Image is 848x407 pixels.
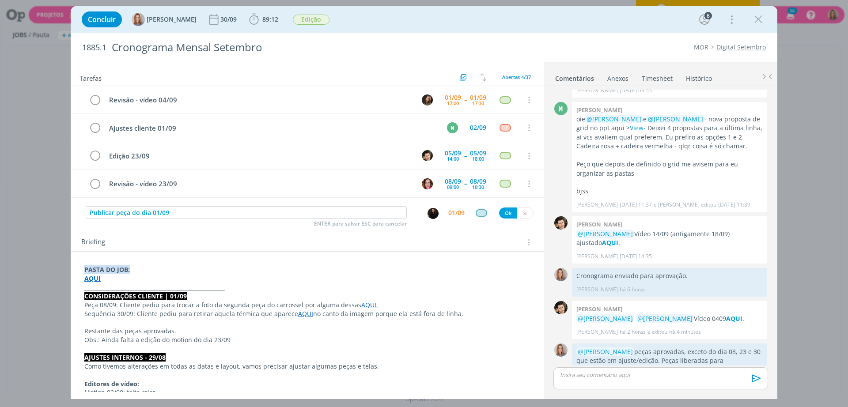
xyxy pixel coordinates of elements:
span: ENTER para salvar ESC para cancelar [314,220,407,227]
p: [PERSON_NAME] [576,201,618,209]
div: 01/09 [445,94,461,101]
p: Como tivemos alterações em todas as datas e layout, vamos precisar ajustar algumas peças e telas. [84,362,530,371]
p: [PERSON_NAME] [576,286,618,294]
div: 01/09 [470,94,486,101]
p: bjss [576,187,763,196]
div: Edição 23/09 [105,151,413,162]
div: 08/09 [470,178,486,185]
div: Revisão - vídeo 04/09 [105,94,413,106]
p: Peço que depois de definido o grid me avisem para eu organizar as pastas [576,160,763,178]
img: A [554,343,568,357]
div: 30/09 [220,16,238,23]
button: Concluir [82,11,122,27]
strong: Editores de vídeo: [84,380,139,388]
a: AQUI. [361,301,378,309]
div: 05/09 [445,150,461,156]
span: [PERSON_NAME] [147,16,197,23]
div: M [554,102,568,115]
span: [DATE] 09:55 [620,87,652,94]
span: Tarefas [79,72,102,83]
span: [DATE] 11:39 [718,201,750,209]
span: @[PERSON_NAME] [578,230,633,238]
a: AQUI [84,274,101,283]
a: Timesheet [641,70,673,83]
img: J [422,94,433,106]
span: há 6 horas [620,286,646,294]
p: Obs.: Ainda falta a edição do motion do dia 23/09 [84,335,530,344]
b: [PERSON_NAME] [576,220,622,228]
div: 14:00 [447,156,459,161]
strong: _____________________________________________________ [84,283,225,291]
button: Ok [499,207,517,219]
div: M [447,122,458,133]
button: B [420,177,434,190]
img: arrow-down-up.svg [480,73,486,81]
button: 89:12 [247,12,280,26]
img: V [554,301,568,314]
b: [PERSON_NAME] [576,305,622,313]
div: 18:00 [472,156,484,161]
b: [PERSON_NAME] [576,106,622,114]
p: Motion 02/09: falta criar [84,388,530,397]
a: View [630,124,644,132]
div: Revisão - vídeo 23/09 [105,178,413,189]
span: 1885.1 [82,43,106,53]
div: dialog [71,6,777,399]
span: -- [464,97,467,103]
span: e editou [647,328,667,336]
p: Vídeo 0409 . [576,314,763,323]
img: S [428,208,439,219]
span: @[PERSON_NAME] [637,314,693,323]
a: Histórico [685,70,712,83]
span: Abertas 4/37 [502,74,531,80]
strong: PASTA DO JOB: [84,265,130,274]
a: Comentários [555,70,594,83]
button: M [446,121,459,134]
a: AQUI [726,314,742,323]
strong: AJUSTES INTERNOS - 29/08 [84,353,166,362]
button: J [420,93,434,106]
img: A [132,13,145,26]
span: Edição [293,15,329,25]
span: [DATE] 14:35 [620,252,652,260]
div: 17:00 [447,101,459,106]
a: AQUI [298,309,313,318]
div: Anexos [607,74,628,83]
div: 09:00 [447,185,459,189]
a: AQUI [602,238,618,247]
span: [DATE] 11:37 [620,201,652,209]
div: Cronograma Mensal Setembro [108,37,477,58]
span: @[PERSON_NAME] [578,347,633,356]
p: [PERSON_NAME] [576,252,618,260]
span: @[PERSON_NAME] [587,115,642,123]
span: há 2 horas [620,328,646,336]
div: 8 [704,12,712,19]
span: Concluir [88,16,116,23]
p: Vídeo 14/09 (antigamente 18/09) ajustado . [576,230,763,248]
button: 8 [697,12,712,26]
strong: CONSIDERAÇÕES CLIENTE | 01/09 [84,292,187,300]
span: 89:12 [262,15,278,23]
p: Peça 08/09: Cliente pediu para trocar a foto da segunda peça do carrossel por alguma dessas [84,301,530,309]
img: V [554,216,568,230]
p: Sequência 30/09: Cliente pediu para retirar aquela térmica que aparece no canto da imagem porque ... [84,309,530,318]
a: Digital Setembro [716,43,766,51]
div: 05/09 [470,150,486,156]
img: V [422,150,433,161]
div: 10:30 [472,185,484,189]
div: 08/09 [445,178,461,185]
a: AQUI. [616,366,632,374]
div: 01/09 [448,210,465,216]
span: há 4 minutos [669,328,701,336]
span: @[PERSON_NAME] [578,314,633,323]
p: [PERSON_NAME] [576,328,618,336]
p: [PERSON_NAME] [576,87,618,94]
p: peças aprovadas, exceto do dia 08, 23 e 30 que estão em ajuste/edição. Peças liberadas para progr... [576,347,763,374]
span: @[PERSON_NAME] [648,115,703,123]
span: -- [464,153,467,159]
img: B [422,178,433,189]
div: Ajustes cliente 01/09 [105,123,439,134]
